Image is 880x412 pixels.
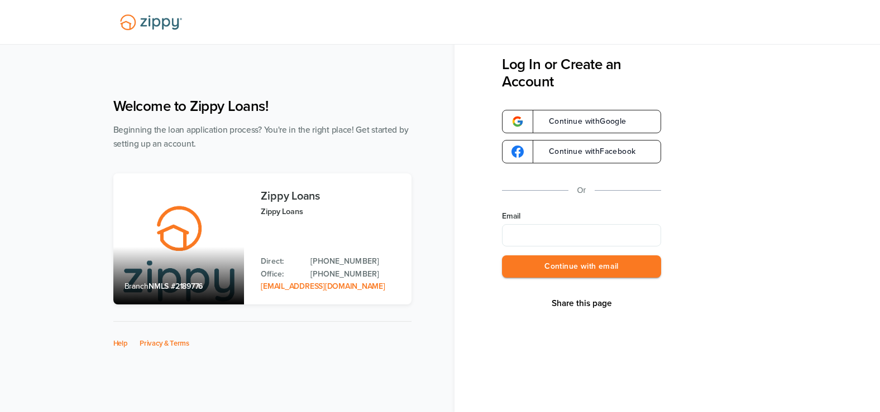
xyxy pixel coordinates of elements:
[125,282,149,291] span: Branch
[261,205,400,218] p: Zippy Loans
[261,268,299,280] p: Office:
[538,118,626,125] span: Continue with Google
[548,298,615,309] button: Share This Page
[511,146,524,158] img: google-logo
[511,115,524,128] img: google-logo
[113,9,189,35] img: Lender Logo
[502,56,661,90] h3: Log In or Create an Account
[577,183,586,197] p: Or
[538,148,635,156] span: Continue with Facebook
[113,125,409,149] span: Beginning the loan application process? You're in the right place! Get started by setting up an a...
[261,190,400,202] h3: Zippy Loans
[310,268,400,280] a: Office Phone: 512-975-2947
[502,211,661,222] label: Email
[149,282,203,291] span: NMLS #2189776
[261,282,385,291] a: Email Address: zippyguide@zippymh.com
[502,224,661,246] input: Email Address
[113,339,128,348] a: Help
[310,255,400,268] a: Direct Phone: 512-975-2947
[502,140,661,163] a: google-logoContinue withFacebook
[113,98,412,115] h1: Welcome to Zippy Loans!
[140,339,189,348] a: Privacy & Terms
[261,255,299,268] p: Direct:
[502,255,661,278] button: Continue with email
[502,110,661,133] a: google-logoContinue withGoogle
